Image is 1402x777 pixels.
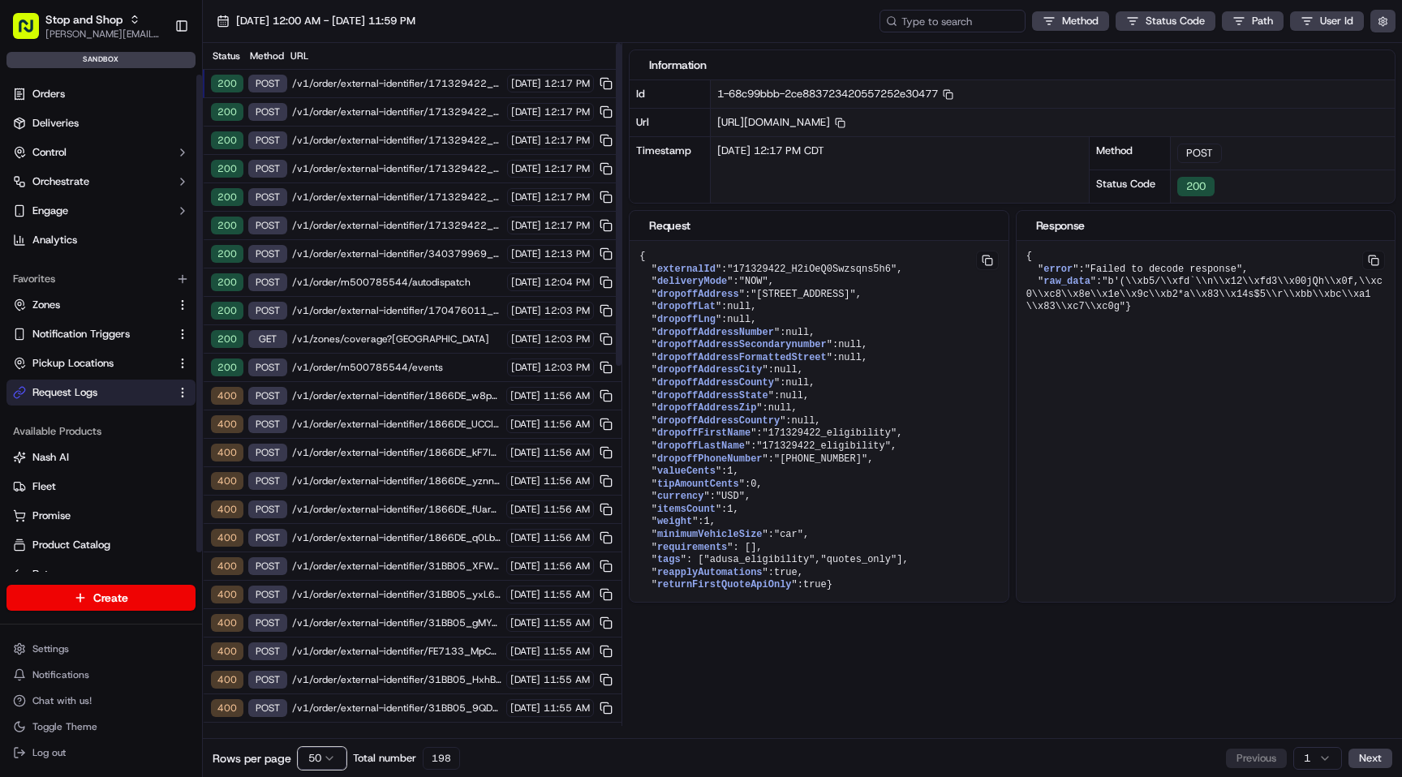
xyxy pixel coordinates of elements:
span: /v1/order/external-identifier/1866DE_fUargKtRqI9Fc4dwpDU [292,503,501,516]
button: Status Code [1116,11,1215,31]
div: 400 [211,699,243,717]
span: weight [657,516,692,527]
span: returnFirstQuoteApiOnly [657,579,792,590]
span: null [727,314,750,325]
span: /v1/order/m500785544/autodispatch [292,276,502,289]
div: Method [247,49,286,62]
a: Zones [13,298,170,312]
div: Available Products [6,419,196,444]
div: POST [248,642,287,660]
button: Create [6,585,196,611]
span: Notifications [32,668,89,681]
span: Nash AI [32,450,69,465]
span: [DATE] [510,531,540,544]
div: 200 [211,75,243,92]
span: 11:56 AM [544,389,590,402]
button: Stop and Shop[PERSON_NAME][EMAIL_ADDRESS][DOMAIN_NAME] [6,6,168,45]
span: 12:17 PM [544,134,590,147]
span: dropoffAddress [657,289,739,300]
span: 1 [727,466,733,477]
span: 11:56 AM [544,531,590,544]
span: /v1/order/external-identifier/171329422_H2iOeQ0Swzsqns5h2 [292,191,502,204]
span: Status Code [1146,14,1205,28]
span: Toggle Theme [32,720,97,733]
button: [DATE] 12:00 AM - [DATE] 11:59 PM [209,10,423,32]
div: 400 [211,642,243,660]
div: POST [1177,144,1222,163]
span: externalId [657,264,716,275]
span: 11:56 AM [544,418,590,431]
button: Product Catalog [6,532,196,558]
div: POST [248,75,287,92]
span: dropoffAddressCountry [657,415,780,427]
input: Type to search [879,10,1026,32]
span: Deliveries [32,116,79,131]
span: 11:55 AM [544,616,590,629]
span: [DATE] [510,418,540,431]
img: Nash [16,16,49,49]
span: dropoffAddressState [657,390,768,401]
a: 📗Knowledge Base [10,229,131,258]
div: POST [248,387,287,405]
button: Request Logs [6,380,196,406]
span: [DATE] [511,162,541,175]
a: Request Logs [13,385,170,400]
span: Orders [32,87,65,101]
span: null [768,402,792,414]
span: /v1/order/external-identifier/171329422_H2iOeQ0Swzsqns5h1 [292,219,502,232]
span: requirements [657,542,727,553]
button: Path [1222,11,1284,31]
span: 12:03 PM [544,304,590,317]
span: [DATE] [510,673,540,686]
div: 400 [211,415,243,433]
a: Deliveries [6,110,196,136]
span: Path [1252,14,1273,28]
pre: { " ": , " ": , " ": , " ": , " ": , " ": , " ": , " ": , " ": , " ": , " ": , " ": , " ": , " ":... [630,241,1008,602]
span: Settings [32,642,69,655]
span: 11:56 AM [544,446,590,459]
button: [PERSON_NAME][EMAIL_ADDRESS][DOMAIN_NAME] [45,28,161,41]
span: valueCents [657,466,716,477]
span: 11:56 AM [544,503,590,516]
div: 200 [211,160,243,178]
span: [DATE] [511,134,541,147]
a: Powered byPylon [114,274,196,287]
span: minimumVehicleSize [657,529,763,540]
span: [DATE] 12:00 AM - [DATE] 11:59 PM [236,14,415,28]
span: [DATE] [510,588,540,601]
span: /v1/order/external-identifier/1866DE_w8pdmjZrD2fJKwsWNoc [292,389,501,402]
div: 200 [211,302,243,320]
span: raw_data [1043,276,1090,287]
div: URL [290,49,615,62]
span: [DATE] [510,446,540,459]
div: 200 [211,188,243,206]
span: [DATE] [510,474,540,487]
span: Total number [353,751,416,766]
div: Start new chat [55,155,266,171]
span: Zones [32,298,60,312]
div: 200 [211,217,243,234]
div: POST [248,557,287,575]
span: Engage [32,204,68,218]
div: 400 [211,557,243,575]
span: dropoffAddressZip [657,402,756,414]
span: Orchestrate [32,174,89,189]
span: null [727,301,750,312]
div: POST [248,188,287,206]
div: Timestamp [630,137,711,203]
span: dropoffLat [657,301,716,312]
span: null [792,415,815,427]
button: Pickup Locations [6,350,196,376]
span: dropoffPhoneNumber [657,453,763,465]
div: 200 [211,245,243,263]
img: 1736555255976-a54dd68f-1ca7-489b-9aae-adbdc363a1c4 [16,155,45,184]
button: Notifications [6,663,196,686]
a: Fleet [13,479,189,494]
div: POST [248,302,287,320]
div: 400 [211,387,243,405]
span: Stop and Shop [45,11,123,28]
span: /v1/order/external-identifier/171329422_H2iOeQ0Swzsqns5h3 [292,162,502,175]
button: Returns [6,561,196,587]
span: "171329422_eligibility" [756,440,891,452]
